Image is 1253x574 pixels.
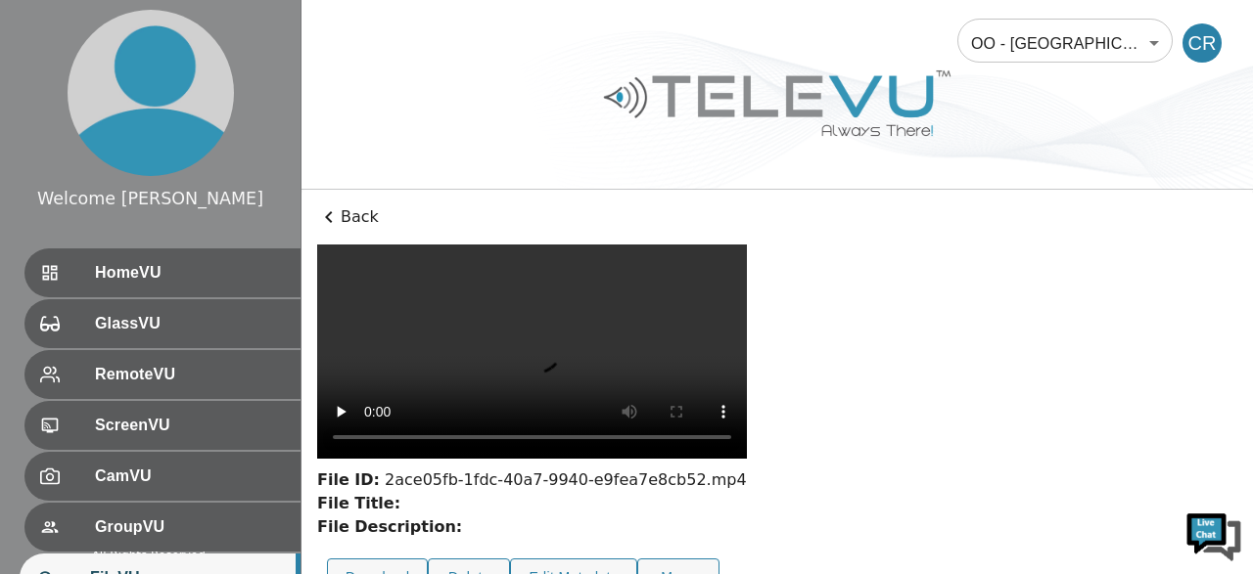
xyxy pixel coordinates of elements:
span: HomeVU [95,261,285,285]
div: CR [1183,23,1222,63]
div: GroupVU [24,503,301,552]
span: CamVU [95,464,285,488]
div: 2ace05fb-1fdc-40a7-9940-e9fea7e8cb52.mp4 [317,468,747,492]
div: Welcome [PERSON_NAME] [37,186,263,211]
p: Back [317,205,1237,229]
span: GroupVU [95,515,285,539]
div: ScreenVU [24,401,301,450]
div: RemoteVU [24,350,301,399]
span: GlassVU [95,312,285,335]
div: HomeVU [24,248,301,297]
img: Chat Widget [1184,506,1243,564]
span: ScreenVU [95,414,285,437]
strong: File Title: [317,494,400,512]
span: RemoteVU [95,363,285,386]
div: OO - [GEOGRAPHIC_DATA] - [PERSON_NAME] [957,16,1173,70]
img: profile.png [68,10,234,176]
strong: File Description: [317,517,462,536]
img: Logo [601,63,953,144]
strong: File ID: [317,470,380,489]
div: GlassVU [24,299,301,348]
div: CamVU [24,452,301,501]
